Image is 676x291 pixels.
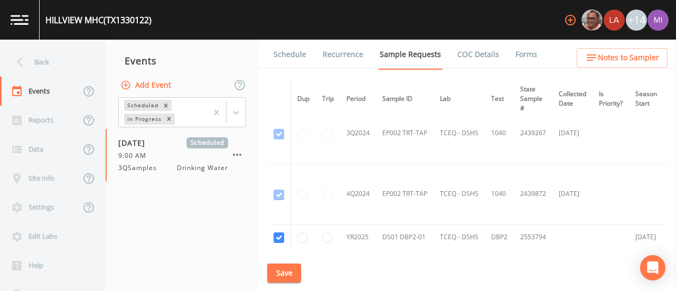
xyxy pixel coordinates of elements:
[647,10,669,31] img: a1ea4ff7c53760f38bef77ef7c6649bf
[106,48,259,74] div: Events
[376,103,434,164] td: EP002 TRT-TAP
[581,10,603,31] img: e2d790fa78825a4bb76dcb6ab311d44c
[434,78,485,120] th: Lab
[456,40,501,69] a: COC Details
[272,40,308,69] a: Schedule
[11,15,29,25] img: logo
[485,78,514,120] th: Test
[340,224,376,250] td: YR2025
[514,224,552,250] td: 2553794
[124,114,163,125] div: In Progress
[485,103,514,164] td: 1040
[376,78,434,120] th: Sample ID
[581,10,603,31] div: Mike Franklin
[45,14,152,26] div: HILLVIEW MHC (TX1330122)
[316,78,340,120] th: Trip
[118,76,175,95] button: Add Event
[629,78,663,120] th: Season Start
[118,137,153,148] span: [DATE]
[177,163,228,173] span: Drinking Water
[603,10,625,31] div: Lauren Saenz
[604,10,625,31] img: cf6e799eed601856facf0d2563d1856d
[163,114,175,125] div: Remove In Progress
[577,48,668,68] button: Notes to Sampler
[640,255,665,280] div: Open Intercom Messenger
[514,40,539,69] a: Forms
[267,264,301,283] button: Save
[552,78,593,120] th: Collected Date
[626,10,647,31] div: +14
[514,78,552,120] th: State Sample #
[118,151,153,161] span: 9:00 AM
[340,78,376,120] th: Period
[514,164,552,224] td: 2439872
[514,103,552,164] td: 2439267
[186,137,228,148] span: Scheduled
[106,129,259,182] a: [DATE]Scheduled9:00 AM3QSamplesDrinking Water
[552,164,593,224] td: [DATE]
[376,224,434,250] td: DS01 DBP2-01
[434,164,485,224] td: TCEQ - DSHS
[434,103,485,164] td: TCEQ - DSHS
[321,40,365,69] a: Recurrence
[552,103,593,164] td: [DATE]
[593,78,629,120] th: Is Priority?
[434,224,485,250] td: TCEQ - DSHS
[485,164,514,224] td: 1040
[124,100,160,111] div: Scheduled
[376,164,434,224] td: EP002 TRT-TAP
[629,224,663,250] td: [DATE]
[598,51,659,64] span: Notes to Sampler
[340,103,376,164] td: 3Q2024
[160,100,172,111] div: Remove Scheduled
[378,40,443,70] a: Sample Requests
[118,163,163,173] span: 3QSamples
[291,78,316,120] th: Dup
[485,224,514,250] td: DBP2
[340,164,376,224] td: 4Q2024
